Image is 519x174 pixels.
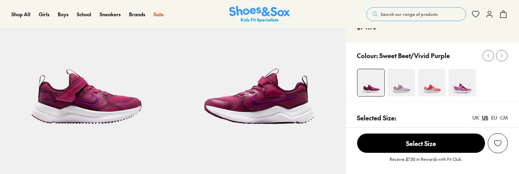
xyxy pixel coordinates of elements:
img: SNS_Logo_Responsive.svg [229,6,290,23]
span: Search our range of products [381,11,438,17]
div: EU [491,114,497,121]
img: 4-527662_1 [418,69,446,97]
a: Boys [58,11,68,18]
img: 4-532235_1 [448,69,476,97]
button: Select Size [357,133,485,153]
p: Receive $7.50 in Rewards with Fit Club [390,156,461,168]
p: Colour: [357,51,378,60]
p: Selected Size: [357,113,397,122]
a: Sale [154,11,164,18]
a: Brands [129,11,145,18]
p: Sweet Beet/Vivid Purple [380,51,450,60]
button: Search our range of products [367,7,466,21]
a: Sneakers [100,11,121,18]
a: Girls [39,11,49,18]
div: UK [472,114,479,121]
div: CM [500,114,508,121]
a: School [77,11,91,18]
a: Shoes & Sox [229,6,290,23]
img: 4-537542_1 [388,69,415,97]
button: Add to Wishlist [488,133,508,153]
img: 4-564900_1 [358,69,384,96]
div: US [482,114,488,121]
a: Shop All [11,11,30,18]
